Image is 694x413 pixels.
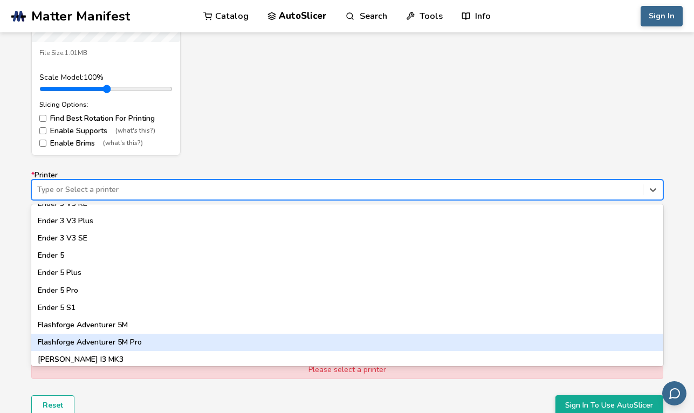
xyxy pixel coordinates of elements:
[31,171,663,200] label: Printer
[39,115,46,122] input: Find Best Rotation For Printing
[31,264,663,281] div: Ender 5 Plus
[641,6,683,26] button: Sign In
[39,140,46,147] input: Enable Brims(what's this?)
[37,185,39,194] input: *PrinterType or Select a printerElegoo Neptune 4 ProElegoo Neptune XEnder 3Ender 3 MaxEnder 3 Max...
[39,114,173,123] label: Find Best Rotation For Printing
[39,50,173,57] div: File Size: 1.01MB
[31,299,663,316] div: Ender 5 S1
[31,282,663,299] div: Ender 5 Pro
[31,334,663,351] div: Flashforge Adventurer 5M Pro
[31,9,130,24] span: Matter Manifest
[31,361,663,379] div: Please select a printer
[31,316,663,334] div: Flashforge Adventurer 5M
[662,381,686,405] button: Send feedback via email
[39,127,46,134] input: Enable Supports(what's this?)
[103,140,143,147] span: (what's this?)
[115,127,155,135] span: (what's this?)
[39,139,173,148] label: Enable Brims
[31,247,663,264] div: Ender 5
[39,127,173,135] label: Enable Supports
[31,230,663,247] div: Ender 3 V3 SE
[31,351,663,368] div: [PERSON_NAME] I3 MK3
[31,195,663,212] div: Ender 3 V3 KE
[39,101,173,108] div: Slicing Options:
[31,212,663,230] div: Ender 3 V3 Plus
[39,73,173,82] div: Scale Model: 100 %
